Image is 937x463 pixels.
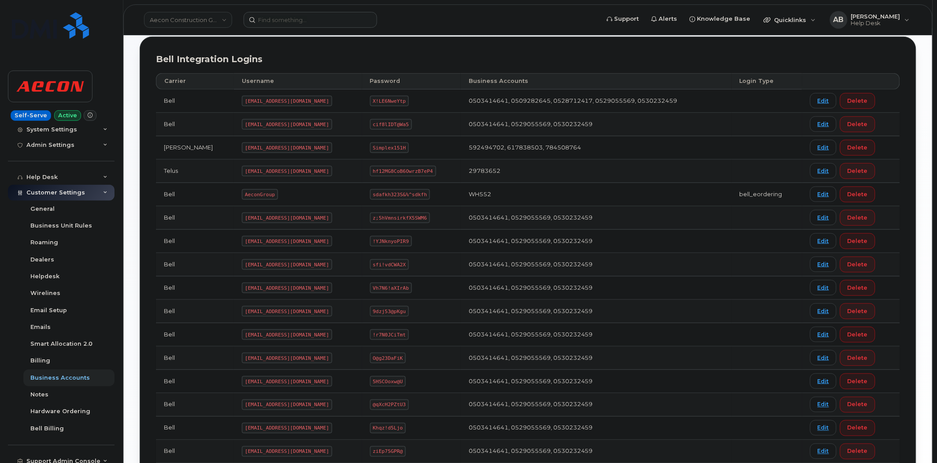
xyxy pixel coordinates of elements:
code: !YJNknyoPIR9 [370,236,412,246]
td: 0503414641, 0529055569, 0530232459 [461,230,732,253]
th: Username [234,73,362,89]
td: 0503414641, 0529055569, 0530232459 [461,253,732,276]
code: [EMAIL_ADDRESS][DOMAIN_NAME] [242,259,332,270]
code: hf12MG8CoB6OwrzB7eP4 [370,166,436,176]
td: Bell [156,90,234,113]
code: cif8lIDT@Wa5 [370,119,412,130]
td: 0503414641, 0529055569, 0530232459 [461,276,732,300]
code: [EMAIL_ADDRESS][DOMAIN_NAME] [242,213,332,223]
code: [EMAIL_ADDRESS][DOMAIN_NAME] [242,306,332,317]
div: Quicklinks [758,11,822,29]
button: Delete [840,303,875,319]
td: 0503414641, 0529055569, 0530232459 [461,417,732,440]
code: AeconGroup [242,189,278,200]
button: Delete [840,280,875,296]
span: Delete [848,97,868,105]
a: Knowledge Base [684,10,757,28]
a: Edit [810,163,837,179]
a: Edit [810,373,837,389]
td: Bell [156,206,234,230]
span: Delete [848,307,868,315]
td: Bell [156,253,234,276]
span: Delete [848,213,868,222]
a: Edit [810,280,837,295]
td: 0503414641, 0509282645, 0528712417, 0529055569, 0530232459 [461,90,732,113]
code: Khqz!d5Ljo [370,423,406,433]
code: [EMAIL_ADDRESS][DOMAIN_NAME] [242,236,332,246]
code: [EMAIL_ADDRESS][DOMAIN_NAME] [242,96,332,106]
td: 0503414641, 0529055569, 0530232459 [461,323,732,347]
button: Delete [840,373,875,389]
span: Delete [848,190,868,198]
td: Bell [156,183,234,206]
code: @qXcH2PZtU3 [370,400,409,410]
td: 0503414641, 0529055569, 0530232459 [461,113,732,136]
button: Delete [840,257,875,273]
span: Delete [848,330,868,339]
button: Delete [840,187,875,202]
code: 5HSCOoxw@U [370,376,406,387]
span: Quicklinks [774,16,807,23]
button: Delete [840,444,875,459]
button: Delete [840,420,875,436]
td: Bell [156,323,234,347]
span: Delete [848,120,868,128]
code: [EMAIL_ADDRESS][DOMAIN_NAME] [242,423,332,433]
a: Aecon Construction Group Inc [144,12,232,28]
span: Delete [848,354,868,362]
span: Delete [848,237,868,245]
code: [EMAIL_ADDRESS][DOMAIN_NAME] [242,400,332,410]
th: Business Accounts [461,73,732,89]
button: Delete [840,116,875,132]
td: 0503414641, 0529055569, 0530232459 [461,347,732,370]
code: sfi!vdCWA2X [370,259,409,270]
div: Bell Integration Logins [156,53,900,66]
a: Edit [810,93,837,108]
code: [EMAIL_ADDRESS][DOMAIN_NAME] [242,446,332,457]
span: Delete [848,260,868,269]
button: Delete [840,233,875,249]
span: Delete [848,284,868,292]
td: bell_eordering [732,183,802,206]
button: Delete [840,93,875,109]
button: Delete [840,327,875,343]
code: Simplex151H [370,142,409,153]
span: [PERSON_NAME] [851,13,900,20]
a: Edit [810,303,837,319]
td: Bell [156,276,234,300]
td: Bell [156,417,234,440]
span: Knowledge Base [697,15,751,23]
code: !r7N0JCiTmt [370,329,409,340]
td: 0503414641, 0529055569, 0530232459 [461,300,732,323]
td: Bell [156,370,234,393]
span: Alerts [659,15,678,23]
td: Bell [156,230,234,253]
code: X!LE6NweYtp [370,96,409,106]
code: Vh7N6!aXIrAb [370,283,412,293]
code: [EMAIL_ADDRESS][DOMAIN_NAME] [242,119,332,130]
code: 9dzj53@pKgu [370,306,409,317]
td: WH552 [461,183,732,206]
a: Alerts [645,10,684,28]
button: Delete [840,350,875,366]
td: Bell [156,393,234,417]
button: Delete [840,140,875,156]
a: Support [601,10,645,28]
span: Delete [848,400,868,409]
a: Edit [810,233,837,249]
td: Telus [156,160,234,183]
th: Password [362,73,461,89]
th: Carrier [156,73,234,89]
td: 0503414641, 0529055569, 0530232459 [461,393,732,417]
code: z;5hVmnsirkfX5SWM6 [370,213,430,223]
code: [EMAIL_ADDRESS][DOMAIN_NAME] [242,376,332,387]
a: Edit [810,187,837,202]
a: Edit [810,210,837,225]
button: Delete [840,163,875,179]
span: Delete [848,167,868,175]
code: sdafkh323S&%^sdkfh [370,189,430,200]
a: Edit [810,350,837,366]
td: 592494702, 617838503, 784508764 [461,136,732,160]
div: Alex Bradshaw [824,11,916,29]
td: [PERSON_NAME] [156,136,234,160]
